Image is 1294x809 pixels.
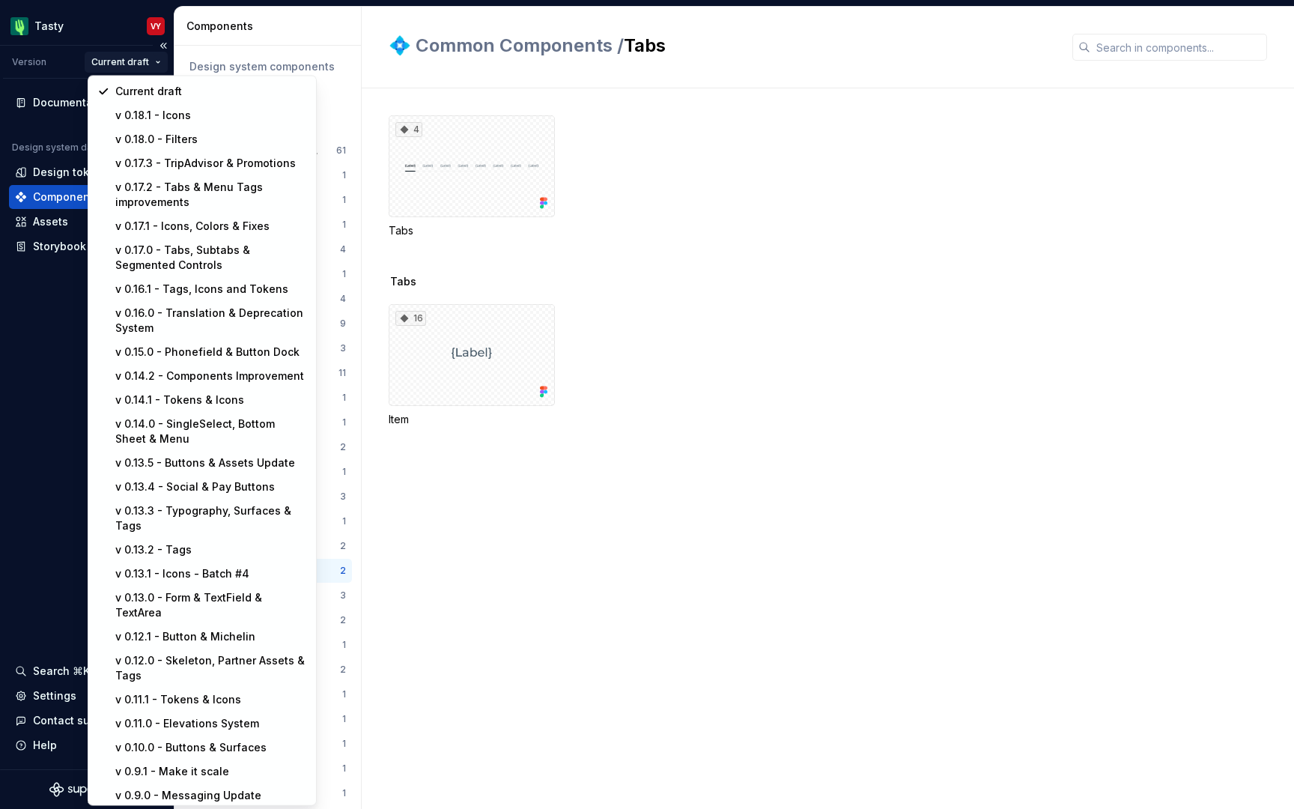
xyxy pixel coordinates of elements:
[115,416,307,446] div: v 0.14.0 - SingleSelect, Bottom Sheet & Menu
[115,716,307,731] div: v 0.11.0 - Elevations System
[115,180,307,210] div: v 0.17.2 - Tabs & Menu Tags improvements
[115,740,307,755] div: v 0.10.0 - Buttons & Surfaces
[115,369,307,384] div: v 0.14.2 - Components Improvement
[115,788,307,803] div: v 0.9.0 - Messaging Update
[115,566,307,581] div: v 0.13.1 - Icons - Batch #4
[115,282,307,297] div: v 0.16.1 - Tags, Icons and Tokens
[115,156,307,171] div: v 0.17.3 - TripAdvisor & Promotions
[115,629,307,644] div: v 0.12.1 - Button & Michelin
[115,219,307,234] div: v 0.17.1 - Icons, Colors & Fixes
[115,243,307,273] div: v 0.17.0 - Tabs, Subtabs & Segmented Controls
[115,764,307,779] div: v 0.9.1 - Make it scale
[115,542,307,557] div: v 0.13.2 - Tags
[115,455,307,470] div: v 0.13.5 - Buttons & Assets Update
[115,393,307,407] div: v 0.14.1 - Tokens & Icons
[115,590,307,620] div: v 0.13.0 - Form & TextField & TextArea
[115,503,307,533] div: v 0.13.3 - Typography, Surfaces & Tags
[115,306,307,336] div: v 0.16.0 - Translation & Deprecation System
[115,345,307,360] div: v 0.15.0 - Phonefield & Button Dock
[115,108,307,123] div: v 0.18.1 - Icons
[115,132,307,147] div: v 0.18.0 - Filters
[115,692,307,707] div: v 0.11.1 - Tokens & Icons
[115,653,307,683] div: v 0.12.0 - Skeleton, Partner Assets & Tags
[115,479,307,494] div: v 0.13.4 - Social & Pay Buttons
[115,84,307,99] div: Current draft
